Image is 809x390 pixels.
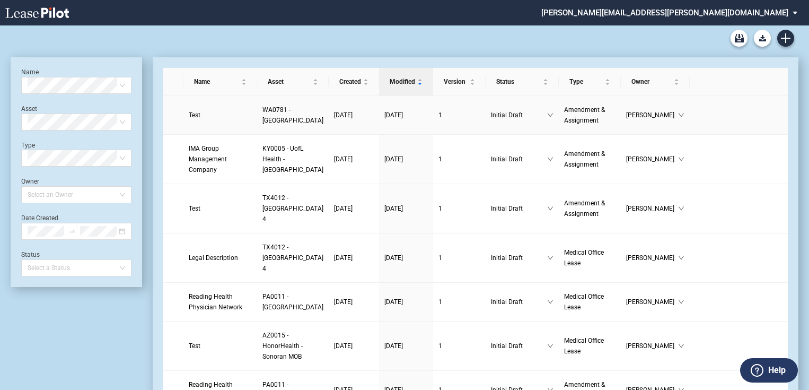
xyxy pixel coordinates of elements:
[678,112,684,118] span: down
[384,110,428,120] a: [DATE]
[564,149,615,170] a: Amendment & Assignment
[21,251,40,258] label: Status
[569,76,603,87] span: Type
[189,293,242,311] span: Reading Health Physician Network
[678,299,684,305] span: down
[678,156,684,162] span: down
[21,105,37,112] label: Asset
[189,205,200,212] span: Test
[21,214,58,222] label: Date Created
[564,291,615,313] a: Medical Office Lease
[626,203,678,214] span: [PERSON_NAME]
[564,105,615,126] a: Amendment & Assignment
[21,178,39,185] label: Owner
[754,30,771,47] button: Download Blank Form
[438,297,480,307] a: 1
[438,298,442,306] span: 1
[189,342,200,350] span: Test
[564,106,605,124] span: Amendment & Assignment
[262,293,323,311] span: PA0011 - Spring Ridge Medical Center
[189,143,252,175] a: IMA Group Management Company
[194,76,239,87] span: Name
[21,68,39,76] label: Name
[384,154,428,164] a: [DATE]
[496,76,541,87] span: Status
[334,253,374,263] a: [DATE]
[678,255,684,261] span: down
[547,255,553,261] span: down
[268,76,311,87] span: Asset
[626,341,678,351] span: [PERSON_NAME]
[491,341,547,351] span: Initial Draft
[564,249,604,267] span: Medical Office Lease
[262,143,323,175] a: KY0005 - UofL Health - [GEOGRAPHIC_DATA]
[334,342,353,350] span: [DATE]
[334,341,374,351] a: [DATE]
[334,254,353,262] span: [DATE]
[334,154,374,164] a: [DATE]
[438,341,480,351] a: 1
[21,142,35,149] label: Type
[444,76,468,87] span: Version
[438,253,480,263] a: 1
[491,110,547,120] span: Initial Draft
[438,110,480,120] a: 1
[678,343,684,349] span: down
[189,253,252,263] a: Legal Description
[631,76,671,87] span: Owner
[438,203,480,214] a: 1
[547,299,553,305] span: down
[564,335,615,357] a: Medical Office Lease
[491,297,547,307] span: Initial Draft
[564,200,605,218] span: Amendment & Assignment
[384,111,403,119] span: [DATE]
[433,68,486,96] th: Version
[339,76,361,87] span: Created
[438,342,442,350] span: 1
[257,68,329,96] th: Asset
[491,253,547,263] span: Initial Draft
[262,145,323,174] span: KY0005 - UofL Health - Plaza II
[384,203,428,214] a: [DATE]
[329,68,379,96] th: Created
[626,297,678,307] span: [PERSON_NAME]
[384,155,403,163] span: [DATE]
[334,205,353,212] span: [DATE]
[626,154,678,164] span: [PERSON_NAME]
[384,298,403,306] span: [DATE]
[626,253,678,263] span: [PERSON_NAME]
[491,203,547,214] span: Initial Draft
[189,203,252,214] a: Test
[384,297,428,307] a: [DATE]
[564,247,615,268] a: Medical Office Lease
[777,30,794,47] a: Create new document
[189,291,252,313] a: Reading Health Physician Network
[678,205,684,212] span: down
[68,228,76,235] span: swap-right
[438,154,480,164] a: 1
[189,341,252,351] a: Test
[189,110,252,120] a: Test
[731,30,748,47] a: Archive
[262,332,303,360] span: AZ0015 - HonorHealth - Sonoran MOB
[486,68,559,96] th: Status
[547,112,553,118] span: down
[262,105,323,126] a: WA0781 - [GEOGRAPHIC_DATA]
[334,298,353,306] span: [DATE]
[438,205,442,212] span: 1
[768,363,786,377] label: Help
[384,253,428,263] a: [DATE]
[751,30,774,47] md-menu: Download Blank Form List
[621,68,689,96] th: Owner
[438,111,442,119] span: 1
[438,254,442,262] span: 1
[262,291,323,313] a: PA0011 - [GEOGRAPHIC_DATA]
[564,150,605,168] span: Amendment & Assignment
[564,293,604,311] span: Medical Office Lease
[262,330,323,362] a: AZ0015 - HonorHealth - Sonoran MOB
[491,154,547,164] span: Initial Draft
[334,111,353,119] span: [DATE]
[564,198,615,219] a: Amendment & Assignment
[390,76,415,87] span: Modified
[547,343,553,349] span: down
